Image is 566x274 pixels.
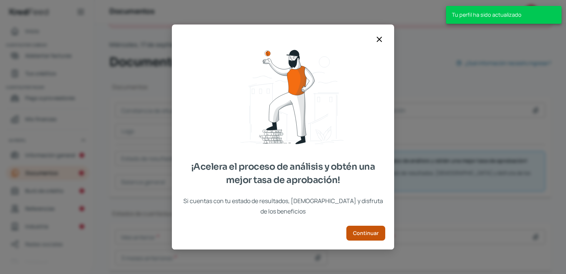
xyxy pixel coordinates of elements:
[346,226,385,241] button: Continuar
[181,160,385,187] span: ¡Acelera el proceso de análisis y obtén una mejor tasa de aprobación!
[446,6,562,24] div: Tu perfil ha sido actualizado
[181,196,385,217] span: Si cuentas con tu estado de resultados, [DEMOGRAPHIC_DATA] y disfruta de los beneficios
[353,231,379,236] span: Continuar
[213,45,353,151] img: ¡Acelera el proceso de análisis y obtén una mejor tasa de aprobación!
